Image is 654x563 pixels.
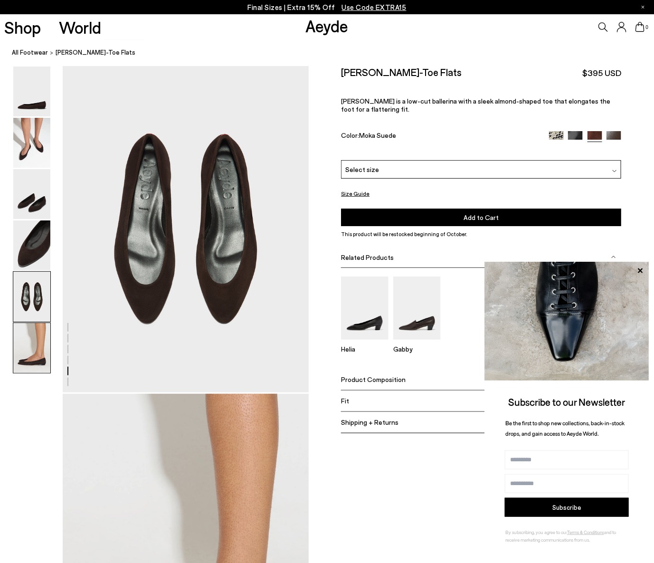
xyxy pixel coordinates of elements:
a: Gabby Almond-Toe Loafers Gabby [393,333,441,353]
img: Ellie Suede Almond-Toe Flats - Image 1 [13,67,50,116]
h2: [PERSON_NAME]-Toe Flats [341,66,462,78]
p: This product will be restocked beginning of October. [341,230,621,239]
span: Fit [341,397,349,405]
span: Related Products [341,253,394,261]
span: Product Composition [341,375,406,383]
img: Helia Low-Cut Pumps [341,277,389,340]
p: Gabby [393,345,441,353]
span: Add to Cart [464,213,499,221]
span: Moka Suede [359,131,396,139]
img: svg%3E [611,255,616,259]
img: svg%3E [612,169,617,173]
span: Select size [345,164,379,174]
span: Be the first to shop new collections, back-in-stock drops, and gain access to Aeyde World. [505,420,625,437]
span: [PERSON_NAME]-Toe Flats [56,48,135,57]
a: 0 [635,22,645,32]
a: World [59,19,102,36]
nav: breadcrumb [12,40,654,66]
img: Ellie Suede Almond-Toe Flats - Image 2 [13,118,50,168]
span: Subscribe to our Newsletter [509,396,626,408]
span: Navigate to /collections/ss25-final-sizes [342,3,407,11]
a: Shop [5,19,41,36]
img: Ellie Suede Almond-Toe Flats - Image 3 [13,169,50,219]
p: [PERSON_NAME] is a low-cut ballerina with a sleek almond-shaped toe that elongates the foot for a... [341,97,621,113]
button: Size Guide [341,188,370,200]
img: Ellie Suede Almond-Toe Flats - Image 5 [13,272,50,322]
span: 0 [645,25,650,30]
a: All Footwear [12,48,48,57]
a: Aeyde [306,16,349,36]
p: Final Sizes | Extra 15% Off [247,1,407,13]
img: Ellie Suede Almond-Toe Flats - Image 6 [13,323,50,373]
img: Gabby Almond-Toe Loafers [393,277,441,340]
button: Subscribe [505,498,629,517]
span: $395 USD [582,67,621,79]
button: Add to Cart [341,209,621,226]
a: Terms & Conditions [567,529,604,535]
div: Color: [341,131,540,142]
span: Shipping + Returns [341,418,398,426]
img: Ellie Suede Almond-Toe Flats - Image 4 [13,220,50,270]
img: ca3f721fb6ff708a270709c41d776025.jpg [484,262,649,381]
a: Helia Low-Cut Pumps Helia [341,333,389,353]
span: By subscribing, you agree to our [505,529,567,535]
p: Helia [341,345,389,353]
